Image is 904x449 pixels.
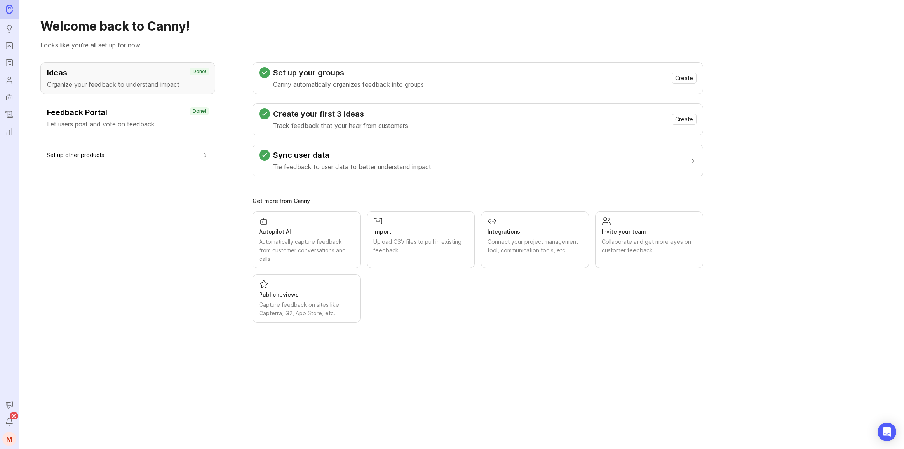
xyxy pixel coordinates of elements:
[47,146,209,164] button: Set up other products
[10,412,18,419] span: 99
[2,22,16,36] a: Ideas
[488,238,582,255] div: Connect your project management tool, communication tools, etc.
[40,19,882,34] h1: Welcome back to Canny!
[373,238,468,255] div: Upload CSV files to pull in existing feedback
[373,227,468,236] div: Import
[595,211,703,268] a: Invite your teamCollaborate and get more eyes on customer feedback
[675,115,693,123] span: Create
[193,68,206,75] p: Done!
[273,162,431,171] p: Tie feedback to user data to better understand impact
[2,107,16,121] a: Changelog
[259,238,354,263] div: Automatically capture feedback from customer conversations and calls
[47,80,209,89] p: Organize your feedback to understand impact
[193,108,206,114] p: Done!
[2,90,16,104] a: Autopilot
[2,73,16,87] a: Users
[2,398,16,412] button: Announcements
[253,274,361,323] a: Public reviewsCapture feedback on sites like Capterra, G2, App Store, etc.
[878,423,896,441] div: Open Intercom Messenger
[367,211,475,268] a: ImportUpload CSV files to pull in existing feedback
[47,107,209,118] h3: Feedback Portal
[40,102,215,134] button: Feedback PortalLet users post and vote on feedbackDone!
[259,227,354,236] div: Autopilot AI
[6,5,13,14] img: Canny Home
[47,119,209,129] p: Let users post and vote on feedback
[2,415,16,429] button: Notifications
[259,145,697,176] button: Sync user dataTie feedback to user data to better understand impact
[40,62,215,94] button: IdeasOrganize your feedback to understand impactDone!
[2,39,16,53] a: Portal
[2,56,16,70] a: Roadmaps
[253,198,703,204] div: Get more from Canny
[47,67,209,78] h3: Ideas
[602,227,697,236] div: Invite your team
[602,238,697,255] div: Collaborate and get more eyes on customer feedback
[2,124,16,138] a: Reporting
[488,227,582,236] div: Integrations
[273,80,424,89] p: Canny automatically organizes feedback into groups
[481,211,589,268] a: IntegrationsConnect your project management tool, communication tools, etc.
[2,432,16,446] button: M
[259,290,354,299] div: Public reviews
[40,40,882,50] p: Looks like you're all set up for now
[273,121,408,130] p: Track feedback that your hear from customers
[675,74,693,82] span: Create
[273,67,424,78] h3: Set up your groups
[273,150,431,161] h3: Sync user data
[672,114,697,125] button: Create
[273,108,408,119] h3: Create your first 3 ideas
[259,300,354,318] div: Capture feedback on sites like Capterra, G2, App Store, etc.
[672,73,697,84] button: Create
[253,211,361,268] a: Autopilot AIAutomatically capture feedback from customer conversations and calls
